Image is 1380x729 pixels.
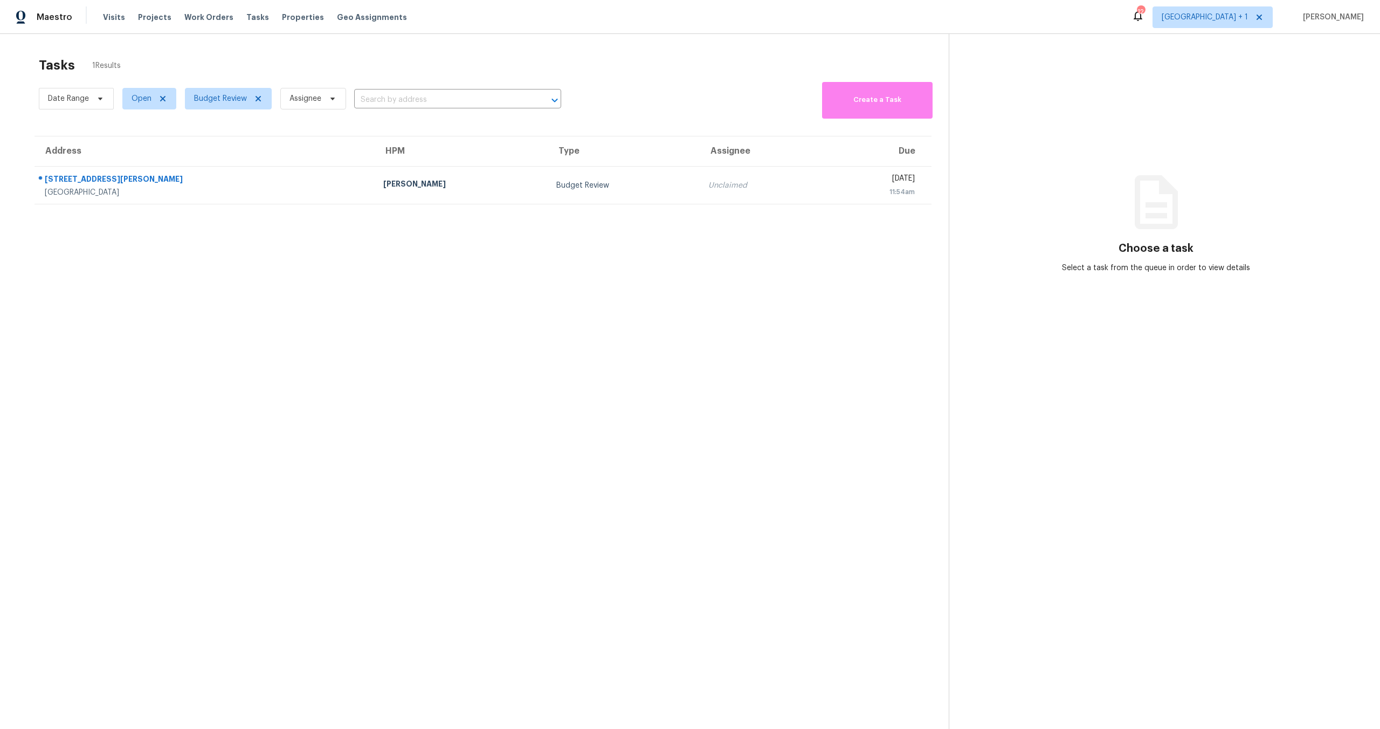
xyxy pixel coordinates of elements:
[354,92,531,108] input: Search by address
[383,178,539,192] div: [PERSON_NAME]
[700,136,822,167] th: Assignee
[39,60,75,71] h2: Tasks
[92,60,121,71] span: 1 Results
[830,173,915,187] div: [DATE]
[194,93,247,104] span: Budget Review
[37,12,72,23] span: Maestro
[132,93,151,104] span: Open
[1119,243,1193,254] h3: Choose a task
[337,12,407,23] span: Geo Assignments
[138,12,171,23] span: Projects
[1299,12,1364,23] span: [PERSON_NAME]
[45,174,366,187] div: [STREET_ADDRESS][PERSON_NAME]
[282,12,324,23] span: Properties
[822,82,933,119] button: Create a Task
[708,180,813,191] div: Unclaimed
[548,136,700,167] th: Type
[375,136,548,167] th: HPM
[246,13,269,21] span: Tasks
[48,93,89,104] span: Date Range
[830,187,915,197] div: 11:54am
[34,136,375,167] th: Address
[1137,6,1144,17] div: 12
[827,94,927,106] span: Create a Task
[103,12,125,23] span: Visits
[822,136,931,167] th: Due
[1053,263,1260,273] div: Select a task from the queue in order to view details
[556,180,691,191] div: Budget Review
[184,12,233,23] span: Work Orders
[289,93,321,104] span: Assignee
[45,187,366,198] div: [GEOGRAPHIC_DATA]
[1162,12,1248,23] span: [GEOGRAPHIC_DATA] + 1
[547,93,562,108] button: Open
